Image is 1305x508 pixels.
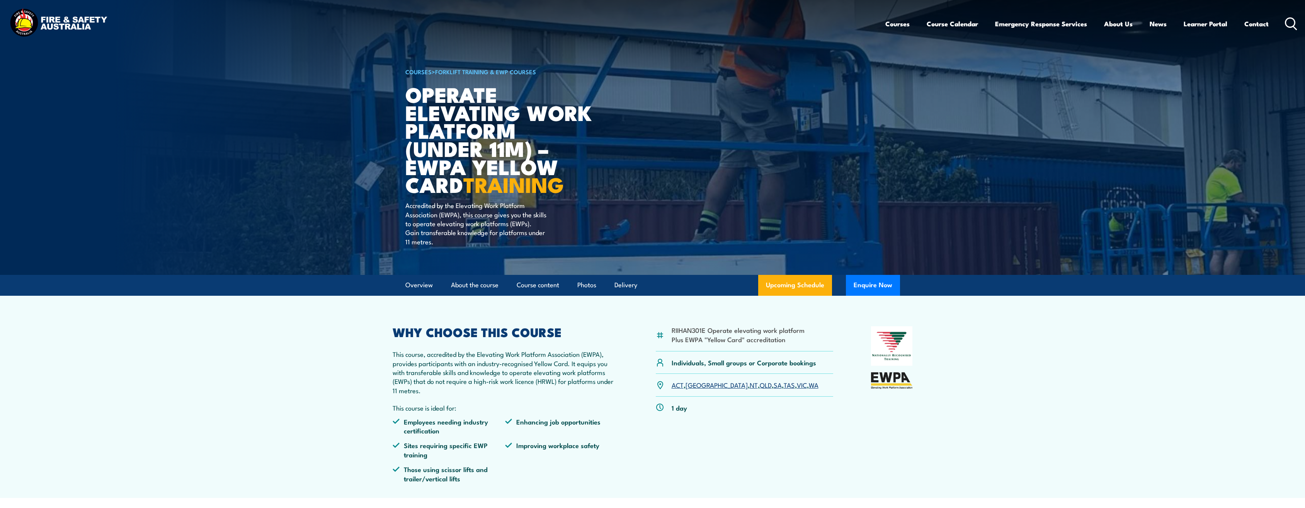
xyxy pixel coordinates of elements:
[672,335,805,344] li: Plus EWPA "Yellow Card" accreditation
[393,417,505,435] li: Employees needing industry certification
[505,441,618,459] li: Improving workplace safety
[809,380,818,389] a: WA
[435,67,536,76] a: Forklift Training & EWP Courses
[784,380,795,389] a: TAS
[393,349,618,395] p: This course, accredited by the Elevating Work Platform Association (EWPA), provides participants ...
[505,417,618,435] li: Enhancing job opportunities
[871,372,913,389] img: EWPA
[614,275,637,295] a: Delivery
[758,275,832,296] a: Upcoming Schedule
[797,380,807,389] a: VIC
[1184,14,1227,34] a: Learner Portal
[393,403,618,412] p: This course is ideal for:
[405,67,432,76] a: COURSES
[1244,14,1269,34] a: Contact
[672,326,805,334] li: RIIHAN301E Operate elevating work platform
[1104,14,1133,34] a: About Us
[405,67,596,76] h6: >
[927,14,978,34] a: Course Calendar
[774,380,782,389] a: SA
[577,275,596,295] a: Photos
[750,380,758,389] a: NT
[995,14,1087,34] a: Emergency Response Services
[871,326,913,366] img: Nationally Recognised Training logo.
[405,85,596,193] h1: Operate Elevating Work Platform (under 11m) – EWPA Yellow Card
[405,275,433,295] a: Overview
[393,441,505,459] li: Sites requiring specific EWP training
[405,201,546,246] p: Accredited by the Elevating Work Platform Association (EWPA), this course gives you the skills to...
[451,275,499,295] a: About the course
[672,403,687,412] p: 1 day
[393,465,505,483] li: Those using scissor lifts and trailer/vertical lifts
[885,14,910,34] a: Courses
[463,168,564,200] strong: TRAINING
[760,380,772,389] a: QLD
[846,275,900,296] button: Enquire Now
[1150,14,1167,34] a: News
[686,380,748,389] a: [GEOGRAPHIC_DATA]
[393,326,618,337] h2: WHY CHOOSE THIS COURSE
[672,380,684,389] a: ACT
[672,380,818,389] p: , , , , , , ,
[672,358,816,367] p: Individuals, Small groups or Corporate bookings
[517,275,559,295] a: Course content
